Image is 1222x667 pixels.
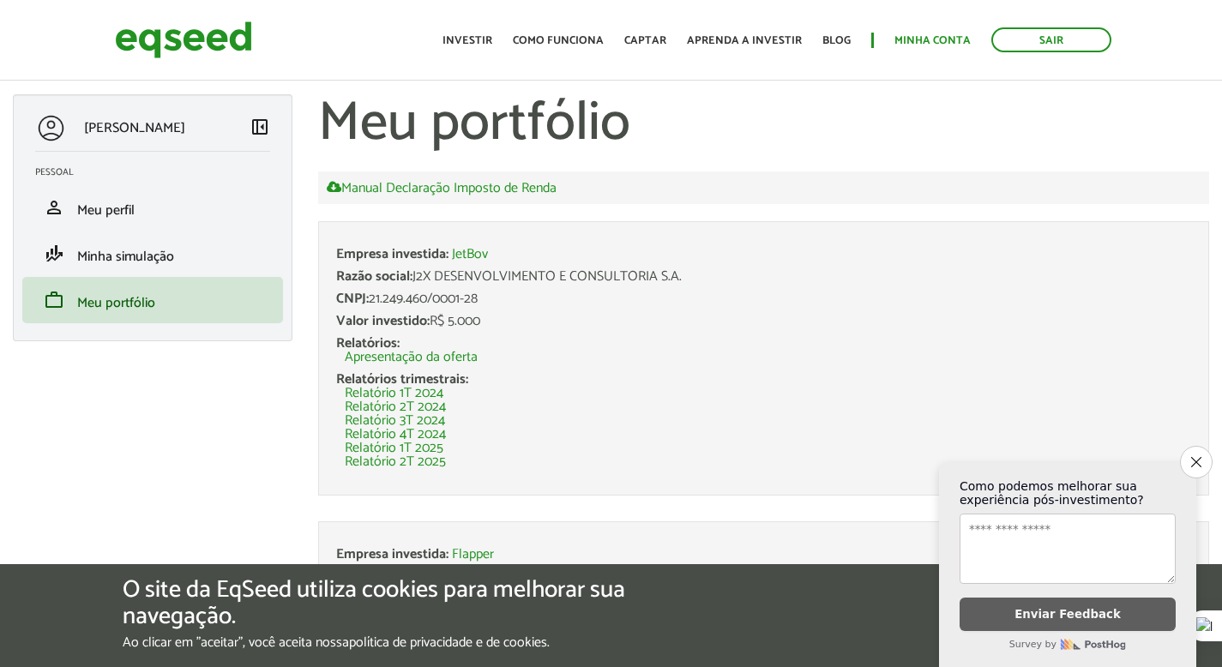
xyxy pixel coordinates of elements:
[35,290,270,310] a: workMeu portfólio
[250,117,270,137] span: left_panel_close
[44,290,64,310] span: work
[115,17,252,63] img: EqSeed
[336,243,448,266] span: Empresa investida:
[624,35,666,46] a: Captar
[35,243,270,264] a: finance_modeMinha simulação
[77,199,135,222] span: Meu perfil
[336,315,1191,328] div: R$ 5.000
[345,414,445,428] a: Relatório 3T 2024
[452,548,494,562] a: Flapper
[442,35,492,46] a: Investir
[687,35,802,46] a: Aprenda a investir
[35,197,270,218] a: personMeu perfil
[44,243,64,264] span: finance_mode
[318,94,1209,154] h1: Meu portfólio
[822,35,851,46] a: Blog
[345,455,446,469] a: Relatório 2T 2025
[123,577,709,630] h5: O site da EqSeed utiliza cookies para melhorar sua navegação.
[35,167,283,177] h2: Pessoal
[336,332,400,355] span: Relatórios:
[84,120,185,136] p: [PERSON_NAME]
[336,292,1191,306] div: 21.249.460/0001-28
[345,428,446,442] a: Relatório 4T 2024
[123,634,709,651] p: Ao clicar em "aceitar", você aceita nossa .
[336,265,412,288] span: Razão social:
[77,245,174,268] span: Minha simulação
[345,400,446,414] a: Relatório 2T 2024
[345,387,443,400] a: Relatório 1T 2024
[513,35,604,46] a: Como funciona
[991,27,1111,52] a: Sair
[894,35,971,46] a: Minha conta
[44,197,64,218] span: person
[22,231,283,277] li: Minha simulação
[349,636,547,650] a: política de privacidade e de cookies
[250,117,270,141] a: Colapsar menu
[22,184,283,231] li: Meu perfil
[336,287,369,310] span: CNPJ:
[345,351,478,364] a: Apresentação da oferta
[336,309,430,333] span: Valor investido:
[336,368,468,391] span: Relatórios trimestrais:
[77,291,155,315] span: Meu portfólio
[327,180,557,195] a: Manual Declaração Imposto de Renda
[336,543,448,566] span: Empresa investida:
[345,442,443,455] a: Relatório 1T 2025
[452,248,488,261] a: JetBov
[22,277,283,323] li: Meu portfólio
[336,270,1191,284] div: J2X DESENVOLVIMENTO E CONSULTORIA S.A.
